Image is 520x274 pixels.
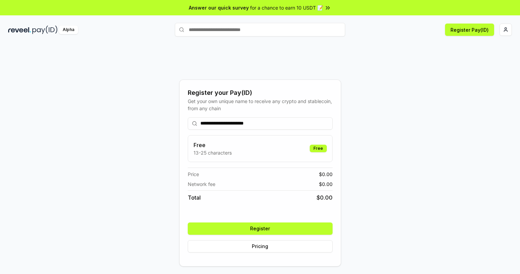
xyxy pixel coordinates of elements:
[310,145,327,152] div: Free
[189,4,249,11] span: Answer our quick survey
[59,26,78,34] div: Alpha
[188,222,333,235] button: Register
[319,171,333,178] span: $ 0.00
[194,141,232,149] h3: Free
[250,4,323,11] span: for a chance to earn 10 USDT 📝
[188,98,333,112] div: Get your own unique name to receive any crypto and stablecoin, from any chain
[188,171,199,178] span: Price
[188,181,215,188] span: Network fee
[194,149,232,156] p: 13-25 characters
[188,193,201,202] span: Total
[188,240,333,253] button: Pricing
[317,193,333,202] span: $ 0.00
[8,26,31,34] img: reveel_dark
[319,181,333,188] span: $ 0.00
[445,24,494,36] button: Register Pay(ID)
[188,88,333,98] div: Register your Pay(ID)
[32,26,58,34] img: pay_id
